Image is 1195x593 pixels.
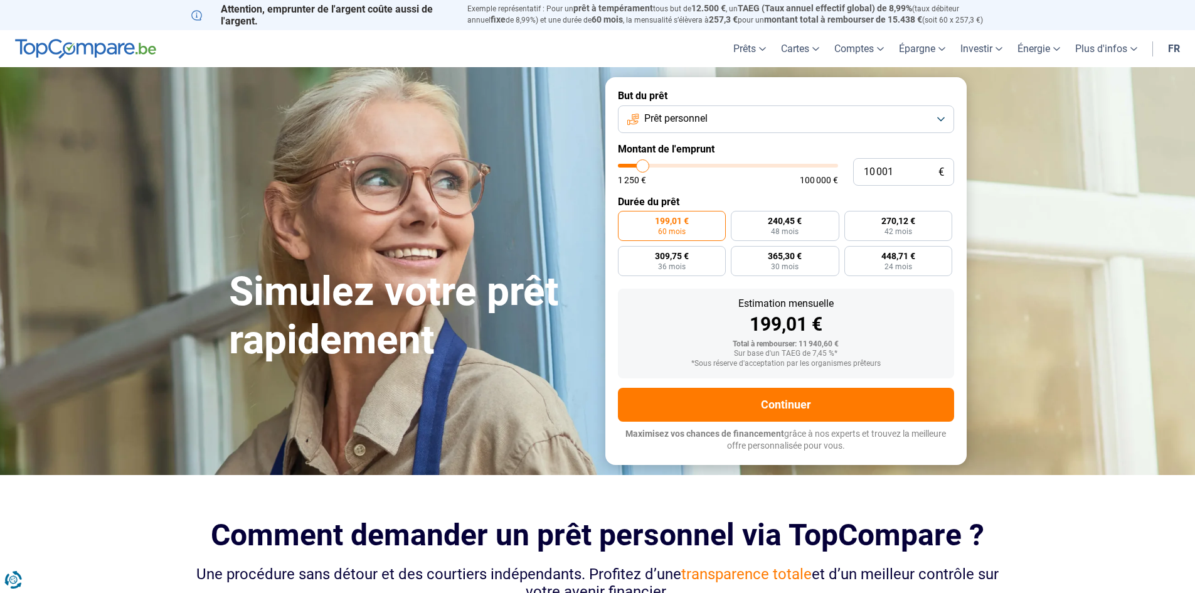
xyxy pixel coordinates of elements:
span: 12.500 € [691,3,726,13]
div: 199,01 € [628,315,944,334]
h1: Simulez votre prêt rapidement [229,268,590,365]
a: Plus d'infos [1068,30,1145,67]
div: Total à rembourser: 11 940,60 € [628,340,944,349]
span: prêt à tempérament [573,3,653,13]
span: 448,71 € [881,252,915,260]
span: montant total à rembourser de 15.438 € [764,14,922,24]
p: Attention, emprunter de l'argent coûte aussi de l'argent. [191,3,452,27]
p: grâce à nos experts et trouvez la meilleure offre personnalisée pour vous. [618,428,954,452]
a: Investir [953,30,1010,67]
span: 309,75 € [655,252,689,260]
label: Durée du prêt [618,196,954,208]
span: fixe [491,14,506,24]
span: 100 000 € [800,176,838,184]
span: 60 mois [658,228,686,235]
label: Montant de l'emprunt [618,143,954,155]
div: Sur base d'un TAEG de 7,45 %* [628,350,944,358]
span: 365,30 € [768,252,802,260]
span: Prêt personnel [644,112,708,126]
span: 36 mois [658,263,686,270]
h2: Comment demander un prêt personnel via TopCompare ? [191,518,1004,552]
a: fr [1160,30,1187,67]
a: Cartes [773,30,827,67]
span: TAEG (Taux annuel effectif global) de 8,99% [738,3,912,13]
span: 1 250 € [618,176,646,184]
span: transparence totale [681,565,812,583]
p: Exemple représentatif : Pour un tous but de , un (taux débiteur annuel de 8,99%) et une durée de ... [467,3,1004,26]
div: Estimation mensuelle [628,299,944,309]
a: Épargne [891,30,953,67]
span: 60 mois [592,14,623,24]
span: 48 mois [771,228,799,235]
span: 240,45 € [768,216,802,225]
span: Maximisez vos chances de financement [625,429,784,439]
span: 270,12 € [881,216,915,225]
a: Énergie [1010,30,1068,67]
img: TopCompare [15,39,156,59]
div: *Sous réserve d'acceptation par les organismes prêteurs [628,360,944,368]
span: 257,3 € [709,14,738,24]
span: 199,01 € [655,216,689,225]
button: Prêt personnel [618,105,954,133]
span: € [938,167,944,178]
label: But du prêt [618,90,954,102]
a: Prêts [726,30,773,67]
a: Comptes [827,30,891,67]
span: 24 mois [884,263,912,270]
button: Continuer [618,388,954,422]
span: 42 mois [884,228,912,235]
span: 30 mois [771,263,799,270]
